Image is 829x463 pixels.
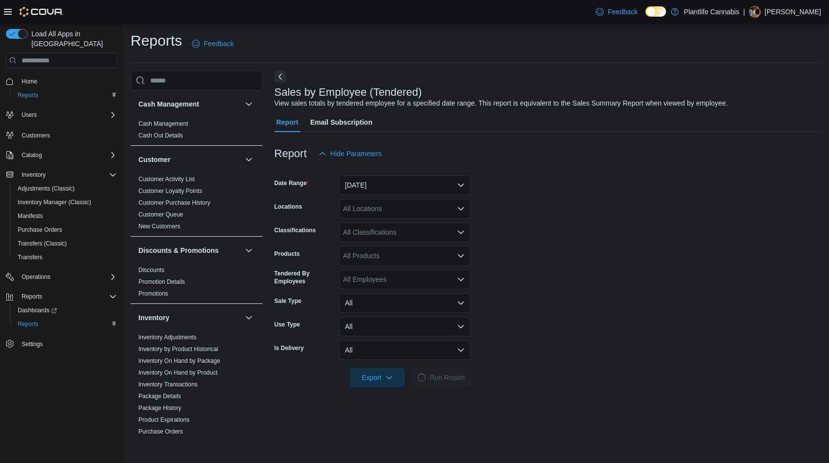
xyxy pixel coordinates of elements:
[138,187,202,195] span: Customer Loyalty Points
[243,154,255,165] button: Customer
[138,392,181,400] span: Package Details
[14,224,117,236] span: Purchase Orders
[18,129,117,141] span: Customers
[2,270,121,284] button: Operations
[22,78,37,85] span: Home
[138,175,195,183] span: Customer Activity List
[14,210,117,222] span: Manifests
[18,271,54,283] button: Operations
[356,368,399,387] span: Export
[14,304,117,316] span: Dashboards
[138,357,220,365] span: Inventory On Hand by Package
[14,238,71,249] a: Transfers (Classic)
[18,253,42,261] span: Transfers
[138,132,183,139] a: Cash Out Details
[10,209,121,223] button: Manifests
[131,31,182,51] h1: Reports
[315,144,386,163] button: Hide Parameters
[131,173,263,236] div: Customer
[274,270,335,285] label: Tendered By Employees
[138,132,183,139] span: Cash Out Details
[138,405,181,411] a: Package History
[138,99,199,109] h3: Cash Management
[274,86,422,98] h3: Sales by Employee (Tendered)
[274,203,302,211] label: Locations
[14,89,117,101] span: Reports
[10,303,121,317] a: Dashboards
[765,6,821,18] p: [PERSON_NAME]
[2,168,121,182] button: Inventory
[429,373,465,382] span: Run Report
[204,39,234,49] span: Feedback
[138,290,168,297] a: Promotions
[10,317,121,331] button: Reports
[22,151,42,159] span: Catalog
[18,320,38,328] span: Reports
[14,224,66,236] a: Purchase Orders
[2,108,121,122] button: Users
[138,223,180,230] a: New Customers
[18,271,117,283] span: Operations
[743,6,745,18] p: |
[243,245,255,256] button: Discounts & Promotions
[14,318,42,330] a: Reports
[592,2,642,22] a: Feedback
[138,99,241,109] button: Cash Management
[138,211,183,218] a: Customer Queue
[18,338,47,350] a: Settings
[138,245,218,255] h3: Discounts & Promotions
[310,112,373,132] span: Email Subscription
[412,368,471,387] button: LoadingRun Report
[274,226,316,234] label: Classifications
[138,211,183,218] span: Customer Queue
[457,275,465,283] button: Open list of options
[138,428,183,435] a: Purchase Orders
[138,334,196,341] a: Inventory Adjustments
[274,250,300,258] label: Products
[138,313,241,323] button: Inventory
[18,169,117,181] span: Inventory
[14,251,46,263] a: Transfers
[138,381,198,388] span: Inventory Transactions
[138,381,198,388] a: Inventory Transactions
[10,250,121,264] button: Transfers
[27,29,117,49] span: Load All Apps in [GEOGRAPHIC_DATA]
[138,416,189,423] a: Product Expirations
[274,148,307,160] h3: Report
[131,118,263,145] div: Cash Management
[18,76,41,87] a: Home
[14,251,117,263] span: Transfers
[14,304,61,316] a: Dashboards
[138,266,164,274] span: Discounts
[339,175,471,195] button: [DATE]
[138,155,170,164] h3: Customer
[138,278,185,285] a: Promotion Details
[22,340,43,348] span: Settings
[645,6,666,17] input: Dark Mode
[22,171,46,179] span: Inventory
[20,7,63,17] img: Cova
[274,344,304,352] label: Is Delivery
[138,428,183,436] span: Purchase Orders
[608,7,638,17] span: Feedback
[418,374,426,381] span: Loading
[18,75,117,87] span: Home
[330,149,382,159] span: Hide Parameters
[14,210,47,222] a: Manifests
[138,278,185,286] span: Promotion Details
[10,237,121,250] button: Transfers (Classic)
[131,264,263,303] div: Discounts & Promotions
[18,291,117,302] span: Reports
[18,198,91,206] span: Inventory Manager (Classic)
[18,212,43,220] span: Manifests
[18,109,41,121] button: Users
[274,98,728,109] div: View sales totals by tendered employee for a specified date range. This report is equivalent to t...
[18,240,67,247] span: Transfers (Classic)
[138,199,211,207] span: Customer Purchase History
[10,182,121,195] button: Adjustments (Classic)
[138,346,218,353] a: Inventory by Product Historical
[138,393,181,400] a: Package Details
[10,195,121,209] button: Inventory Manager (Classic)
